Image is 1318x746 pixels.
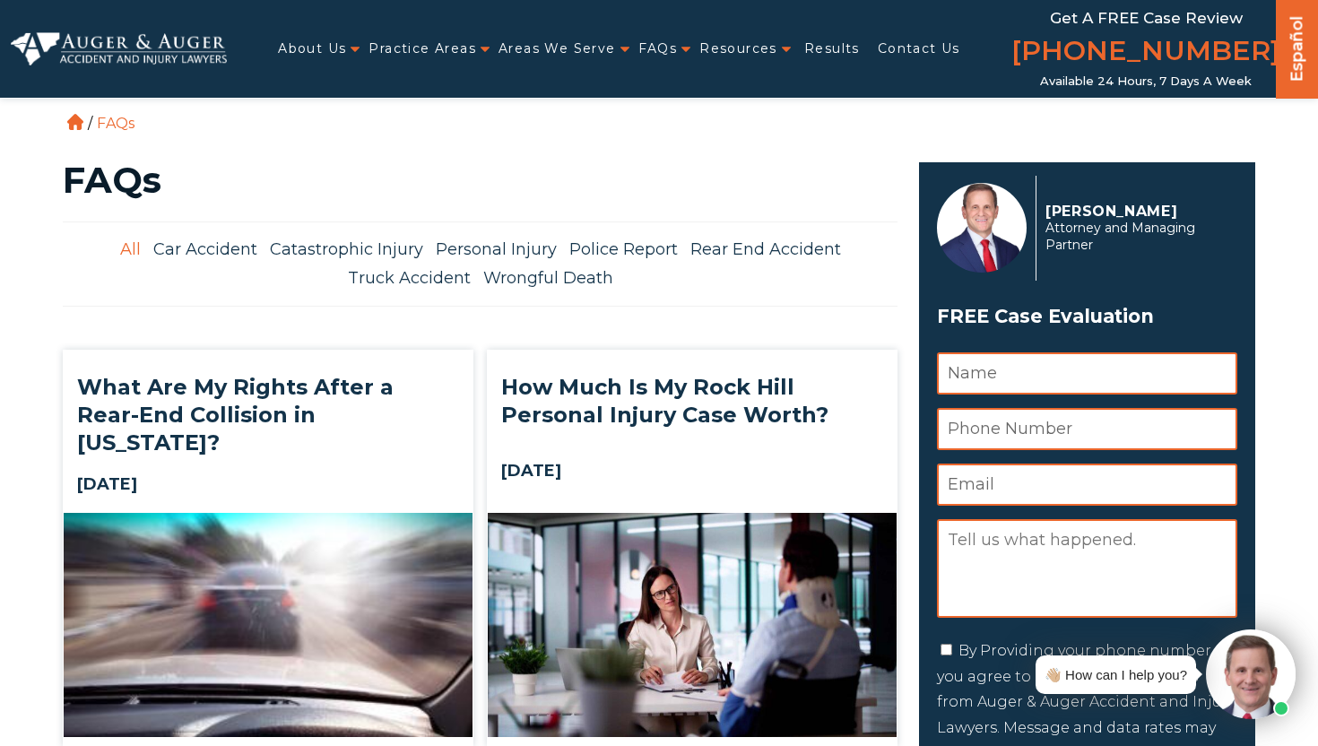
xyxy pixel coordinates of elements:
span: Available 24 Hours, 7 Days a Week [1040,74,1252,89]
a: How Much Is My Rock Hill Personal Injury Case Worth? [DATE] How Much Is My Rock Hill Personal Inj... [488,360,897,737]
h2: What Are My Rights After a Rear-End Collision in [US_STATE]? [64,360,473,471]
a: Catastrophic Injury [270,239,423,261]
h2: How Much Is My Rock Hill Personal Injury Case Worth? [488,360,897,442]
p: [PERSON_NAME] [1045,203,1227,220]
span: Attorney and Managing Partner [1045,220,1227,254]
a: Truck Accident [348,267,471,290]
a: FAQs [638,30,678,67]
a: About Us [278,30,346,67]
a: Rear End Accident [690,239,841,261]
a: What Are My Rights After a Rear-End Collision in [US_STATE]? [DATE] What Are My Rights After a Re... [64,360,473,737]
li: FAQs [92,115,139,132]
input: Name [937,352,1237,395]
a: Wrongful Death [483,267,613,290]
a: [PHONE_NUMBER] [1011,31,1280,74]
a: Resources [699,30,777,67]
a: Areas We Serve [499,30,616,67]
div: 👋🏼 How can I help you? [1045,663,1187,687]
strong: [DATE] [488,456,897,499]
strong: [DATE] [64,470,473,512]
img: Intaker widget Avatar [1206,629,1296,719]
img: How Much Is My Rock Hill Personal Injury Case Worth? [488,513,897,737]
span: Get a FREE Case Review [1050,9,1243,27]
span: FREE Case Evaluation [937,299,1237,334]
a: Home [67,114,83,130]
a: Police Report [569,239,678,261]
img: Auger & Auger Accident and Injury Lawyers Logo [11,32,227,65]
img: What Are My Rights After a Rear-End Collision in South Carolina? [64,513,473,737]
img: Herbert Auger [937,183,1027,273]
a: All [120,239,141,261]
a: Car Accident [153,239,257,261]
a: Practice Areas [369,30,476,67]
a: Contact Us [878,30,960,67]
a: Results [804,30,860,67]
input: Phone Number [937,408,1237,450]
a: Personal Injury [436,239,557,261]
h1: FAQs [63,162,897,198]
input: Email [937,464,1237,506]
